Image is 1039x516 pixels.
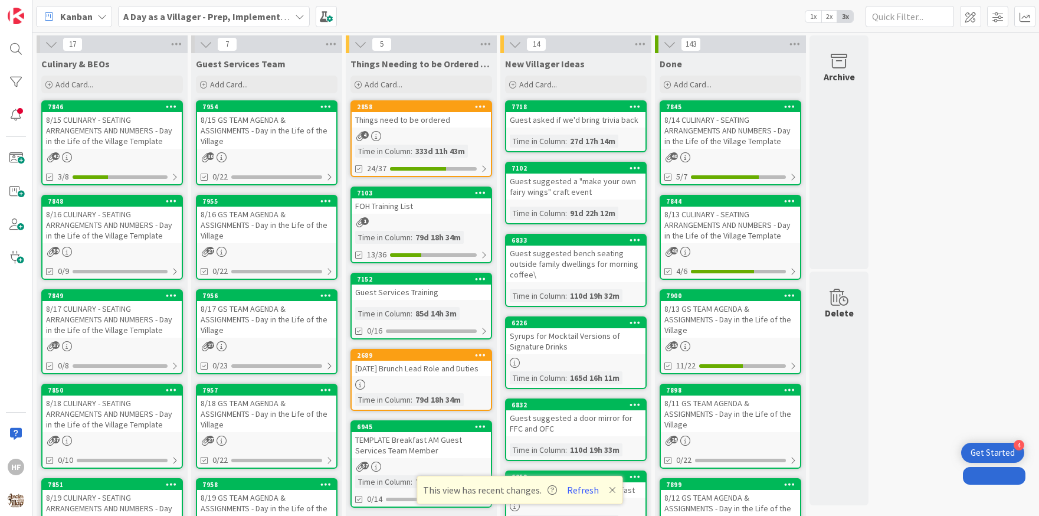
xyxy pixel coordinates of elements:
span: 1x [805,11,821,22]
div: 2689[DATE] Brunch Lead Role and Duties [352,350,491,376]
div: 8/17 GS TEAM AGENDA & ASSIGNMENTS - Day in the Life of the Village [197,301,336,338]
div: Archive [824,70,855,84]
div: 7900 [666,292,800,300]
div: 6226Syrups for Mocktail Versions of Signature Drinks [506,318,645,354]
div: 7102 [506,163,645,174]
div: Time in Column [510,135,565,148]
span: 37 [361,462,369,469]
div: 7845 [666,103,800,111]
div: Time in Column [355,145,411,158]
span: : [411,475,412,488]
div: 79d 18h 33m [412,475,464,488]
span: 0/22 [676,454,691,466]
div: 8/17 CULINARY - SEATING ARRANGEMENTS AND NUMBERS - Day in the Life of the Village Template [42,301,182,338]
b: A Day as a Villager - Prep, Implement and Execute [123,11,334,22]
div: 79578/18 GS TEAM AGENDA & ASSIGNMENTS - Day in the Life of the Village [197,385,336,432]
div: 7844 [666,197,800,205]
span: 0/22 [212,454,228,466]
div: 7846 [42,102,182,112]
div: 6832 [506,400,645,410]
div: 7846 [48,103,182,111]
div: Things need to be ordered [352,112,491,128]
div: Time in Column [510,443,565,456]
div: 8/14 CULINARY - SEATING ARRANGEMENTS AND NUMBERS - Day in the Life of the Village Template [661,112,800,149]
span: 11/22 [676,360,696,372]
div: 8/13 GS TEAM AGENDA & ASSIGNMENTS - Day in the Life of the Village [661,301,800,338]
a: 7152Guest Services TrainingTime in Column:85d 14h 3m0/16 [350,273,492,339]
span: 5 [372,37,392,51]
div: 110d 19h 32m [567,289,622,302]
div: 78458/14 CULINARY - SEATING ARRANGEMENTS AND NUMBERS - Day in the Life of the Village Template [661,102,800,149]
a: 78468/15 CULINARY - SEATING ARRANGEMENTS AND NUMBERS - Day in the Life of the Village Template3/8 [41,100,183,185]
div: 7152 [352,274,491,285]
span: 4 [361,131,369,139]
span: 0/10 [58,454,73,466]
div: 27d 17h 14m [567,135,618,148]
div: 7958 [197,479,336,490]
div: 79d 18h 34m [412,393,464,406]
a: 78988/11 GS TEAM AGENDA & ASSIGNMENTS - Day in the Life of the Village0/22 [660,384,801,469]
div: 8/11 GS TEAM AGENDA & ASSIGNMENTS - Day in the Life of the Village [661,396,800,432]
span: 0/22 [212,265,228,277]
span: Done [660,58,682,70]
span: 0/8 [58,360,69,372]
div: 7955 [197,196,336,207]
span: 7 [217,37,237,51]
div: 7957 [202,386,336,394]
a: 79558/16 GS TEAM AGENDA & ASSIGNMENTS - Day in the Life of the Village0/22 [196,195,337,280]
div: Time in Column [355,393,411,406]
span: 37 [52,341,60,349]
div: 6832 [512,401,645,409]
span: : [411,145,412,158]
span: 0/16 [367,325,382,337]
div: 7958 [202,481,336,489]
div: 78448/13 CULINARY - SEATING ARRANGEMENTS AND NUMBERS - Day in the Life of the Village Template [661,196,800,243]
span: 3/8 [58,171,69,183]
div: 6052Turkey bacon for no pork breakfast [506,472,645,498]
div: Guest Services Training [352,285,491,300]
div: [DATE] Brunch Lead Role and Duties [352,361,491,376]
div: 8/13 CULINARY - SEATING ARRANGEMENTS AND NUMBERS - Day in the Life of the Village Template [661,207,800,243]
span: 42 [52,152,60,160]
span: 39 [52,247,60,254]
div: 79d 18h 34m [412,231,464,244]
a: 6832Guest suggested a door mirror for FFC and OFCTime in Column:110d 19h 33m [505,399,647,461]
div: 7850 [42,385,182,396]
span: Kanban [60,9,93,24]
img: Visit kanbanzone.com [8,8,24,24]
div: 7899 [666,481,800,489]
span: New Villager Ideas [505,58,585,70]
span: 17 [63,37,83,51]
div: TEMPLATE Breakfast AM Guest Services Team Member [352,432,491,458]
div: Time in Column [355,475,411,488]
div: 4 [1014,440,1024,450]
span: : [565,443,567,456]
span: Add Card... [365,79,402,90]
span: : [565,135,567,148]
a: 2858Things need to be orderedTime in Column:333d 11h 43m24/37 [350,100,492,177]
span: 0/23 [212,360,228,372]
span: 27 [207,247,214,254]
div: 2858 [357,103,491,111]
img: avatar [8,492,24,508]
a: 78508/18 CULINARY - SEATING ARRANGEMENTS AND NUMBERS - Day in the Life of the Village Template0/10 [41,384,183,469]
div: 7956 [202,292,336,300]
span: Add Card... [674,79,712,90]
div: 8/18 CULINARY - SEATING ARRANGEMENTS AND NUMBERS - Day in the Life of the Village Template [42,396,182,432]
span: 3x [837,11,853,22]
div: 8/16 GS TEAM AGENDA & ASSIGNMENTS - Day in the Life of the Village [197,207,336,243]
div: FOH Training List [352,198,491,214]
div: 78468/15 CULINARY - SEATING ARRANGEMENTS AND NUMBERS - Day in the Life of the Village Template [42,102,182,149]
div: 7844 [661,196,800,207]
span: 4/6 [676,265,687,277]
div: 7850 [48,386,182,394]
div: Guest suggested a door mirror for FFC and OFC [506,410,645,436]
span: 27 [207,341,214,349]
div: 7898 [666,386,800,394]
span: 13/36 [367,249,386,261]
div: Time in Column [355,307,411,320]
div: 6226 [512,319,645,327]
div: 6052 [506,472,645,482]
div: 91d 22h 12m [567,207,618,220]
span: 0/22 [212,171,228,183]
